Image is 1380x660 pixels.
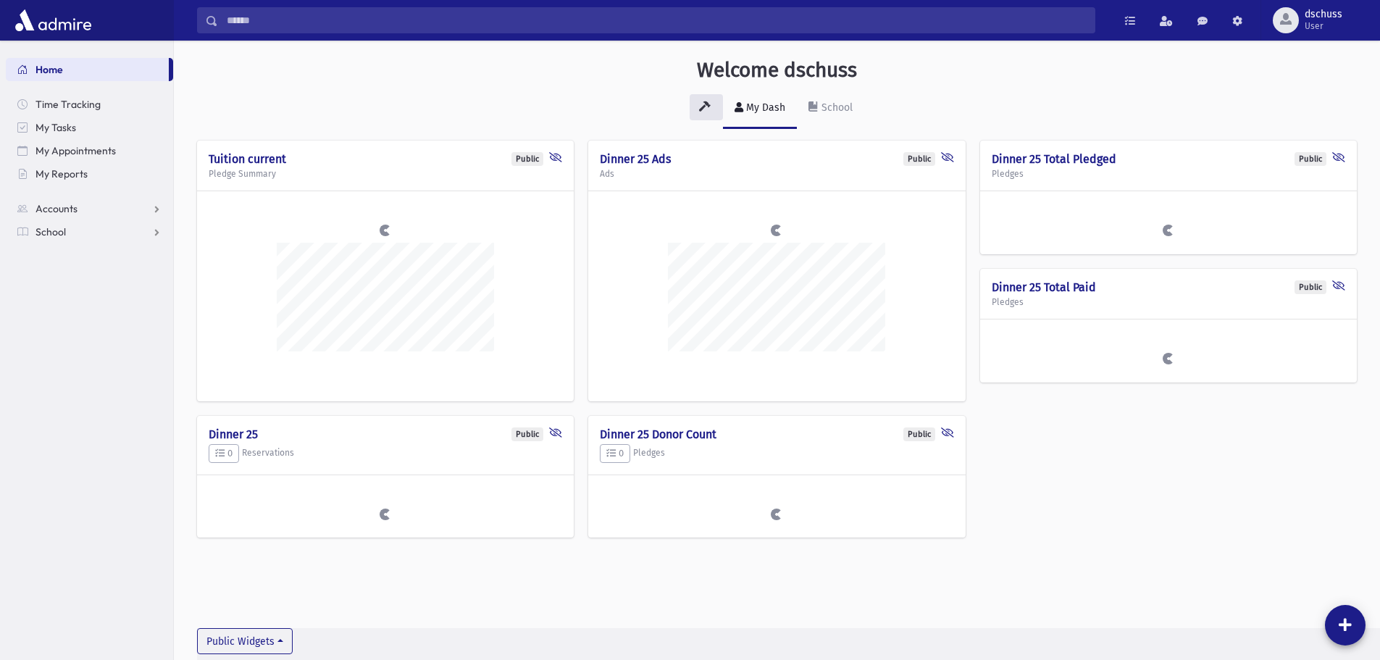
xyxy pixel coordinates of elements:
a: My Dash [723,88,797,129]
span: School [35,225,66,238]
div: My Dash [743,101,785,114]
h4: Dinner 25 Donor Count [600,427,953,441]
h4: Tuition current [209,152,562,166]
h5: Pledge Summary [209,169,562,179]
a: My Appointments [6,139,173,162]
span: Home [35,63,63,76]
h4: Dinner 25 Total Pledged [992,152,1345,166]
span: Time Tracking [35,98,101,111]
span: My Reports [35,167,88,180]
div: Public [903,427,935,441]
h5: Pledges [992,169,1345,179]
div: Public [903,152,935,166]
a: Home [6,58,169,81]
h4: Dinner 25 Total Paid [992,280,1345,294]
span: dschuss [1305,9,1342,20]
div: Public [1295,152,1326,166]
a: Accounts [6,197,173,220]
button: 0 [600,444,630,463]
img: AdmirePro [12,6,95,35]
div: Public [511,152,543,166]
a: My Tasks [6,116,173,139]
h4: Dinner 25 Ads [600,152,953,166]
span: User [1305,20,1342,32]
div: Public [1295,280,1326,294]
span: My Appointments [35,144,116,157]
button: Public Widgets [197,628,293,654]
div: Public [511,427,543,441]
button: 0 [209,444,239,463]
a: School [6,220,173,243]
span: My Tasks [35,121,76,134]
h5: Ads [600,169,953,179]
span: Accounts [35,202,78,215]
a: Time Tracking [6,93,173,116]
h5: Pledges [600,444,953,463]
span: 0 [606,448,624,459]
h3: Welcome dschuss [697,58,857,83]
h5: Pledges [992,297,1345,307]
h5: Reservations [209,444,562,463]
span: 0 [215,448,233,459]
a: School [797,88,864,129]
div: School [819,101,853,114]
a: My Reports [6,162,173,185]
input: Search [218,7,1095,33]
h4: Dinner 25 [209,427,562,441]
